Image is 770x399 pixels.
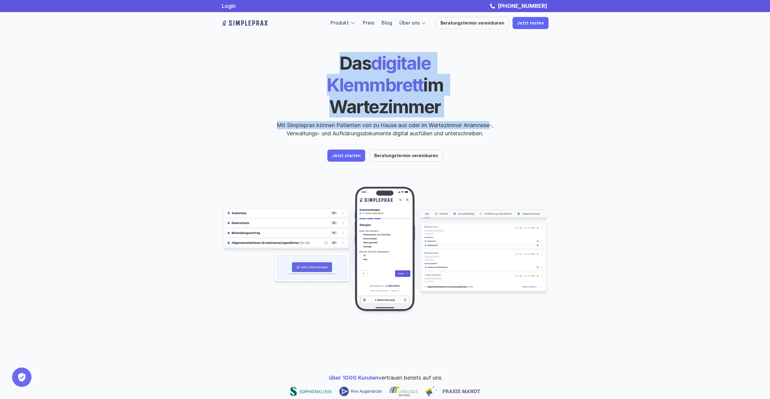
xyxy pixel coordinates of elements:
a: Jetzt testen [513,17,549,29]
a: Über uns [399,20,420,26]
p: Jetzt starten [332,153,361,158]
p: Jetzt testen [517,21,544,26]
a: Jetzt starten [327,150,365,162]
a: Preis [363,20,374,26]
a: Beratungstermin vereinbaren [436,17,509,29]
a: Blog [382,20,392,26]
strong: [PHONE_NUMBER] [498,3,547,9]
a: Beratungstermin vereinbaren [370,150,443,162]
p: Mit Simpleprax können Patienten von zu Hause aus oder im Wartezimmer Anamnese-, Verwaltungs- und ... [272,121,499,137]
span: im Wartezimmer [329,74,447,117]
span: Das [339,52,371,74]
p: Beratungstermin vereinbaren [441,21,504,26]
a: Produkt [330,20,349,26]
a: Login [222,3,236,9]
h1: digitale Klemmbrett [281,52,490,117]
img: Beispielscreenshots aus der Simpleprax Anwendung [222,186,549,316]
p: Beratungstermin vereinbaren [374,153,438,158]
a: [PHONE_NUMBER] [496,3,549,9]
p: vertrauen bereits auf uns [329,374,441,382]
span: über 1000 Kunden [329,374,378,381]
